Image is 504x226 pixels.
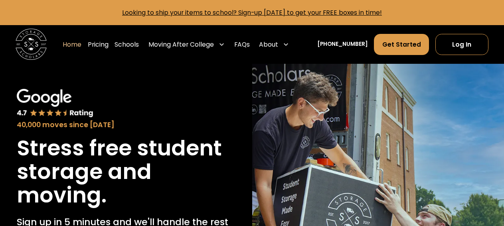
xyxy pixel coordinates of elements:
[115,33,139,55] a: Schools
[16,29,47,60] img: Storage Scholars main logo
[88,33,109,55] a: Pricing
[16,29,47,60] a: home
[374,34,429,55] a: Get Started
[63,33,81,55] a: Home
[317,40,368,49] a: [PHONE_NUMBER]
[259,40,278,49] div: About
[17,120,235,130] div: 40,000 moves since [DATE]
[256,33,292,55] div: About
[435,34,488,55] a: Log In
[122,8,382,17] a: Looking to ship your items to school? Sign-up [DATE] to get your FREE boxes in time!
[145,33,228,55] div: Moving After College
[148,40,214,49] div: Moving After College
[17,136,235,207] h1: Stress free student storage and moving.
[17,89,93,118] img: Google 4.7 star rating
[234,33,250,55] a: FAQs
